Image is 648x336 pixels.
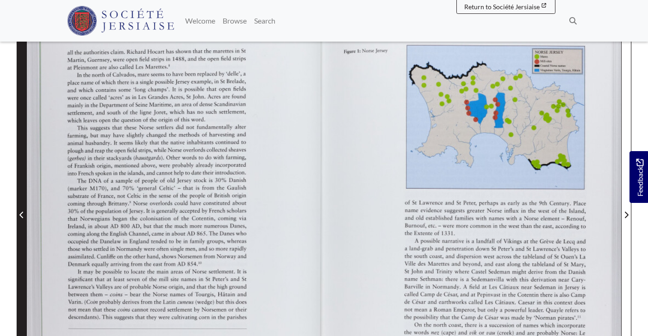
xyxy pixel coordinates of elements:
span: Feedback [634,159,645,196]
a: Société Jersiaise logo [67,4,174,38]
a: Browse [219,12,250,30]
img: Société Jersiaise [67,6,174,36]
span: Return to Société Jersiaise [464,3,540,11]
a: Welcome [181,12,219,30]
a: Would you like to provide feedback? [629,151,648,203]
a: Search [250,12,279,30]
